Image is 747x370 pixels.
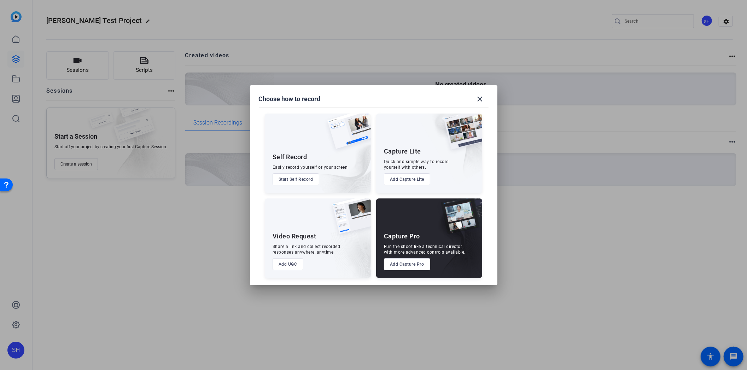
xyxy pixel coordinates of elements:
img: self-record.png [322,114,371,156]
button: Add Capture Pro [384,258,430,270]
div: Capture Lite [384,147,421,156]
img: ugc-content.png [327,198,371,241]
mat-icon: close [476,95,484,103]
button: Start Self Record [273,173,319,185]
img: embarkstudio-capture-lite.png [419,114,482,184]
div: Quick and simple way to record yourself with others. [384,159,449,170]
div: Share a link and collect recorded responses anywhere, anytime. [273,244,340,255]
button: Add UGC [273,258,303,270]
div: Self Record [273,153,307,161]
h1: Choose how to record [259,95,321,103]
img: capture-lite.png [438,114,482,157]
div: Easily record yourself or your screen. [273,164,349,170]
div: Run the shoot like a technical director, with more advanced controls available. [384,244,466,255]
img: embarkstudio-ugc-content.png [330,220,371,278]
button: Add Capture Lite [384,173,430,185]
div: Capture Pro [384,232,420,241]
img: capture-pro.png [436,198,482,242]
img: embarkstudio-capture-pro.png [430,207,482,278]
div: Video Request [273,232,316,241]
img: embarkstudio-self-record.png [309,129,371,193]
